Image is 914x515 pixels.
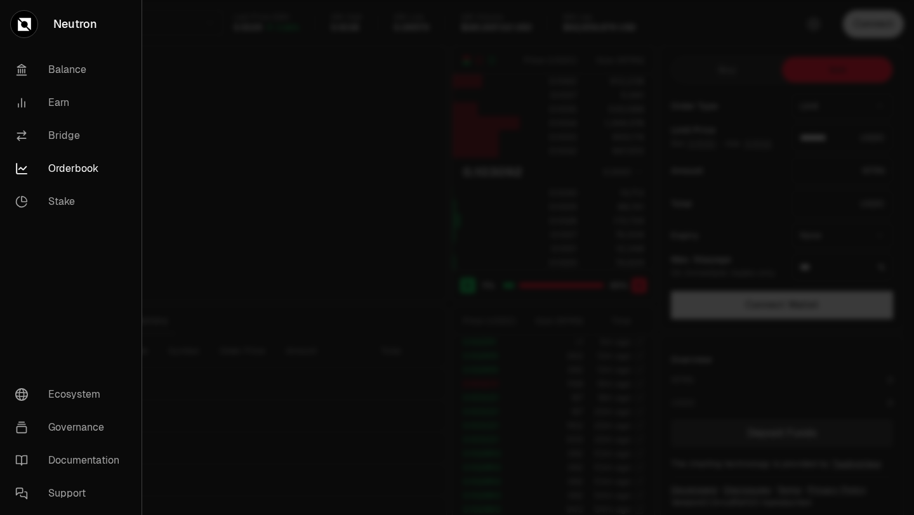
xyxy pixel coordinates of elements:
a: Governance [5,411,136,444]
a: Stake [5,185,136,218]
a: Balance [5,53,136,86]
a: Documentation [5,444,136,477]
a: Earn [5,86,136,119]
a: Orderbook [5,152,136,185]
a: Bridge [5,119,136,152]
a: Support [5,477,136,510]
a: Ecosystem [5,378,136,411]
